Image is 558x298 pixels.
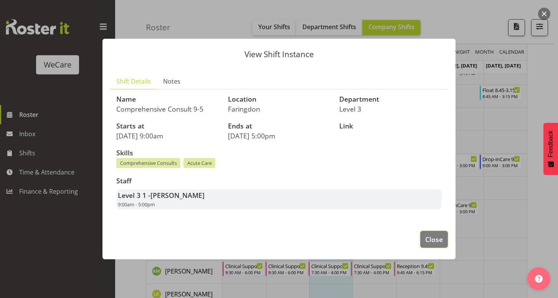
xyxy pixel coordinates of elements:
h3: Location [228,95,330,103]
p: [DATE] 9:00am [116,132,219,140]
h3: Name [116,95,219,103]
h3: Starts at [116,122,219,130]
span: Close [425,234,443,244]
h3: Staff [116,177,442,185]
p: Level 3 [339,105,442,113]
span: 9:00am - 5:00pm [118,201,155,208]
span: Acute Care [187,160,212,167]
span: Notes [163,77,180,86]
h3: Skills [116,149,442,157]
img: help-xxl-2.png [535,275,543,283]
strong: Level 3 1 - [118,191,205,200]
span: [PERSON_NAME] [150,191,205,200]
h3: Ends at [228,122,330,130]
span: Shift Details [116,77,151,86]
p: View Shift Instance [110,50,448,58]
button: Close [420,231,448,248]
h3: Link [339,122,442,130]
button: Feedback - Show survey [543,123,558,175]
p: Faringdon [228,105,330,113]
span: Comprehensive Consults [120,160,177,167]
p: [DATE] 5:00pm [228,132,330,140]
span: Feedback [547,130,554,157]
h3: Department [339,95,442,103]
p: Comprehensive Consult 9-5 [116,105,219,113]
